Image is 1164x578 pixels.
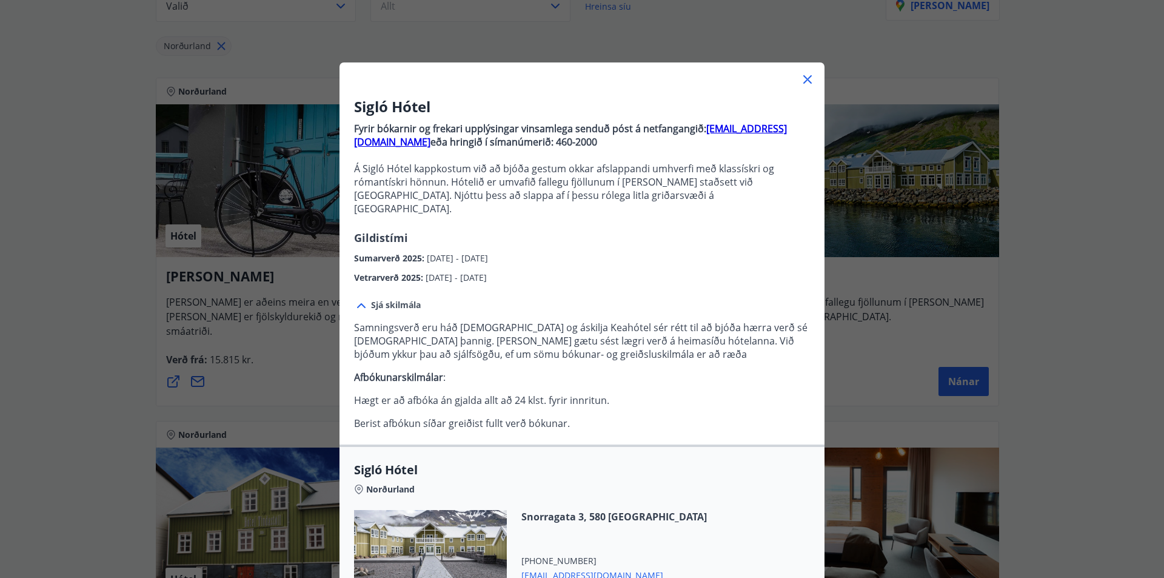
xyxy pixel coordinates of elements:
p: Hægt er að afbóka án gjalda allt að 24 klst. fyrir innritun. [354,394,810,407]
strong: Afbókunarskilmálar [354,371,443,384]
span: Sumarverð 2025 : [354,252,427,264]
p: Á Sigló Hótel kappkostum við að bjóða gestum okkar afslappandi umhverfi með klassískri og rómantí... [354,162,810,215]
p: Samningsverð eru háð [DEMOGRAPHIC_DATA] og áskilja Keahótel sér rétt til að bjóða hærra verð sé [... [354,321,810,361]
span: Sjá skilmála [371,299,421,311]
span: [PHONE_NUMBER] [521,555,707,567]
a: [EMAIL_ADDRESS][DOMAIN_NAME] [354,122,787,149]
span: [DATE] - [DATE] [427,252,488,264]
p: Berist afbókun síðar greiðist fullt verð bókunar. [354,417,810,430]
h3: Sigló Hótel [354,96,810,117]
p: : [354,371,810,384]
span: [DATE] - [DATE] [426,272,487,283]
span: Norðurland [366,483,415,496]
strong: eða hringið í símanúmerið: 460-2000 [430,135,597,149]
span: Gildistími [354,230,408,245]
span: Sigló Hótel [354,462,810,479]
span: Snorragata 3, 580 [GEOGRAPHIC_DATA] [521,510,707,523]
strong: Fyrir bókarnir og frekari upplýsingar vinsamlega senduð póst á netfangangið: [354,122,706,135]
span: Vetrarverð 2025 : [354,272,426,283]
